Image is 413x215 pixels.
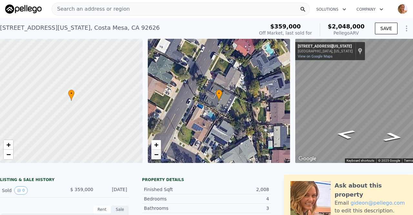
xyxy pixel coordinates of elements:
[154,150,158,158] span: −
[206,205,269,211] div: 3
[328,30,365,36] div: Pellego ARV
[2,186,59,195] div: Sold
[335,199,407,215] div: Email to edit this description.
[93,205,111,214] div: Rent
[216,91,222,96] span: •
[154,141,158,149] span: +
[259,30,312,36] div: Off Market, last sold for
[216,90,222,101] div: •
[68,90,75,101] div: •
[375,130,411,144] path: Go Southwest, Iowa St
[98,186,127,195] div: [DATE]
[70,187,93,192] span: $ 359,000
[327,127,363,141] path: Go Northeast, Iowa St
[206,186,269,193] div: 2,008
[298,54,333,59] a: View on Google Maps
[375,23,398,34] button: SAVE
[144,186,206,193] div: Finished Sqft
[350,200,405,206] a: gideon@pellego.com
[347,158,374,163] button: Keyboard shortcuts
[298,44,353,49] div: [STREET_ADDRESS][US_STATE]
[206,196,269,202] div: 4
[400,22,413,35] button: Show Options
[6,150,11,158] span: −
[358,48,362,55] a: Show location on map
[270,23,301,30] span: $359,000
[144,196,206,202] div: Bedrooms
[68,91,75,96] span: •
[297,155,318,163] a: Open this area in Google Maps (opens a new window)
[52,5,130,13] span: Search an address or region
[328,23,365,30] span: $2,048,000
[404,159,413,162] a: Terms
[151,140,161,150] a: Zoom in
[111,205,129,214] div: Sale
[144,205,206,211] div: Bathrooms
[351,4,388,15] button: Company
[6,141,11,149] span: +
[398,4,408,14] img: avatar
[4,150,13,159] a: Zoom out
[335,181,407,199] div: Ask about this property
[297,155,318,163] img: Google
[4,140,13,150] a: Zoom in
[14,186,28,195] button: View historical data
[5,5,42,14] img: Pellego
[298,49,353,53] div: [GEOGRAPHIC_DATA], [US_STATE]
[142,177,271,182] div: Property details
[378,159,400,162] span: © 2025 Google
[151,150,161,159] a: Zoom out
[311,4,351,15] button: Solutions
